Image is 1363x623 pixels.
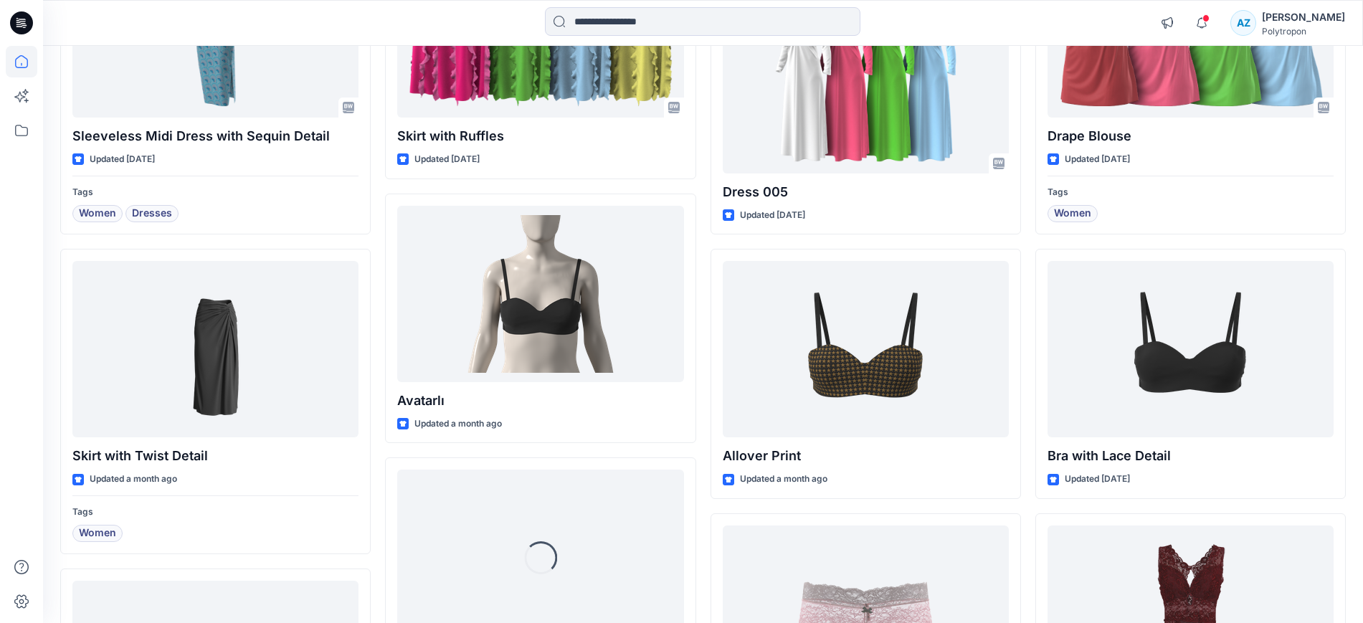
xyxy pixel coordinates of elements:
[397,206,683,382] a: Avatarlı
[397,391,683,411] p: Avatarlı
[723,446,1009,466] p: Allover Print
[1065,152,1130,167] p: Updated [DATE]
[132,205,172,222] span: Dresses
[1048,185,1334,200] p: Tags
[414,417,502,432] p: Updated a month ago
[1054,205,1091,222] span: Women
[414,152,480,167] p: Updated [DATE]
[72,185,358,200] p: Tags
[90,152,155,167] p: Updated [DATE]
[1048,261,1334,437] a: Bra with Lace Detail
[1048,126,1334,146] p: Drape Blouse
[79,205,116,222] span: Women
[72,446,358,466] p: Skirt with Twist Detail
[740,208,805,223] p: Updated [DATE]
[1065,472,1130,487] p: Updated [DATE]
[1262,9,1345,26] div: [PERSON_NAME]
[1048,446,1334,466] p: Bra with Lace Detail
[723,261,1009,437] a: Allover Print
[72,261,358,437] a: Skirt with Twist Detail
[90,472,177,487] p: Updated a month ago
[1262,26,1345,37] div: Polytropon
[79,525,116,542] span: Women
[397,126,683,146] p: Skirt with Ruffles
[723,182,1009,202] p: Dress 005
[72,505,358,520] p: Tags
[740,472,827,487] p: Updated a month ago
[72,126,358,146] p: Sleeveless Midi Dress with Sequin Detail
[1230,10,1256,36] div: AZ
